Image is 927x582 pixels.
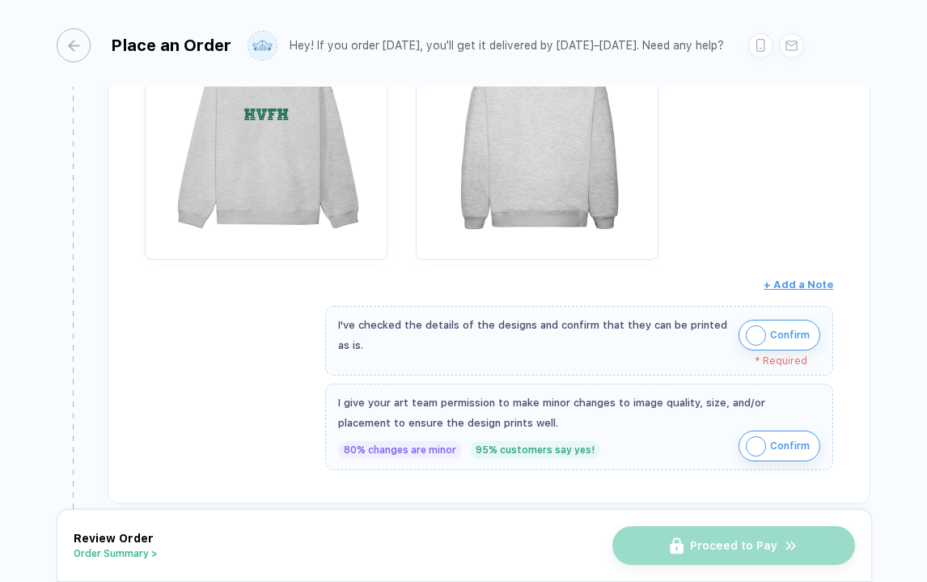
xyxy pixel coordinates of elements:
span: Confirm [770,322,810,348]
span: + Add a Note [764,278,833,291]
img: user profile [248,32,277,60]
div: Hey! If you order [DATE], you'll get it delivered by [DATE]–[DATE]. Need any help? [290,39,724,53]
button: iconConfirm [739,320,820,350]
div: * Required [338,355,807,367]
img: 93ce1da3-b0bd-4bef-b910-3e07536bbe46_nt_front_1756062678197.jpg [153,16,379,243]
button: iconConfirm [739,431,820,461]
div: I've checked the details of the designs and confirm that they can be printed as is. [338,315,730,355]
div: Place an Order [111,36,231,55]
button: Order Summary > [74,548,158,559]
img: icon [746,436,766,457]
button: + Add a Note [764,272,833,298]
img: 93ce1da3-b0bd-4bef-b910-3e07536bbe46_nt_back_1756062678200.jpg [424,16,650,243]
div: 80% changes are minor [338,441,462,459]
div: I give your art team permission to make minor changes to image quality, size, and/or placement to... [338,393,820,433]
span: Review Order [74,532,154,545]
span: Confirm [770,433,810,459]
div: 95% customers say yes! [470,441,600,459]
img: icon [746,325,766,346]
